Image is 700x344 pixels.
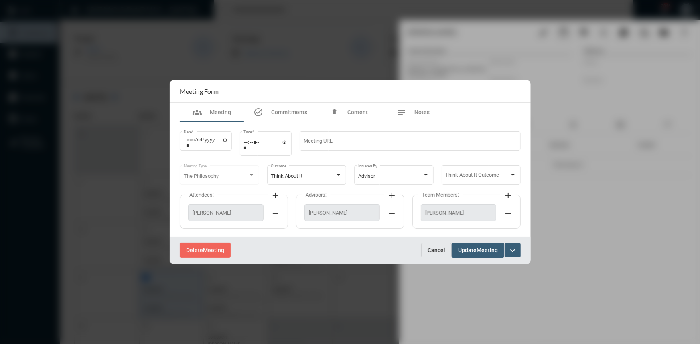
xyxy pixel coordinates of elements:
mat-icon: expand_more [508,246,517,256]
span: [PERSON_NAME] [193,210,259,216]
span: Commitments [271,109,307,115]
span: Delete [186,247,203,254]
button: UpdateMeeting [452,243,504,258]
mat-icon: add [387,191,397,200]
label: Attendees: [185,192,218,198]
span: Meeting [210,109,231,115]
span: Notes [414,109,430,115]
span: Cancel [428,247,445,253]
span: Meeting [477,247,498,254]
mat-icon: notes [397,107,406,117]
mat-icon: remove [271,209,280,218]
span: Think About It [271,173,302,179]
mat-icon: remove [503,209,513,218]
label: Team Members: [418,192,463,198]
mat-icon: remove [387,209,397,218]
span: The Philosophy [183,173,218,179]
mat-icon: add [503,191,513,200]
span: [PERSON_NAME] [309,210,375,216]
span: Content [347,109,368,115]
span: Update [458,247,477,254]
mat-icon: groups [192,107,202,117]
mat-icon: add [271,191,280,200]
mat-icon: file_upload [330,107,339,117]
button: Cancel [421,243,452,257]
mat-icon: task_alt [254,107,263,117]
button: DeleteMeeting [180,243,231,258]
h2: Meeting Form [180,87,219,95]
span: Advisor [358,173,375,179]
label: Advisors: [302,192,331,198]
span: Meeting [203,247,224,254]
span: [PERSON_NAME] [425,210,492,216]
